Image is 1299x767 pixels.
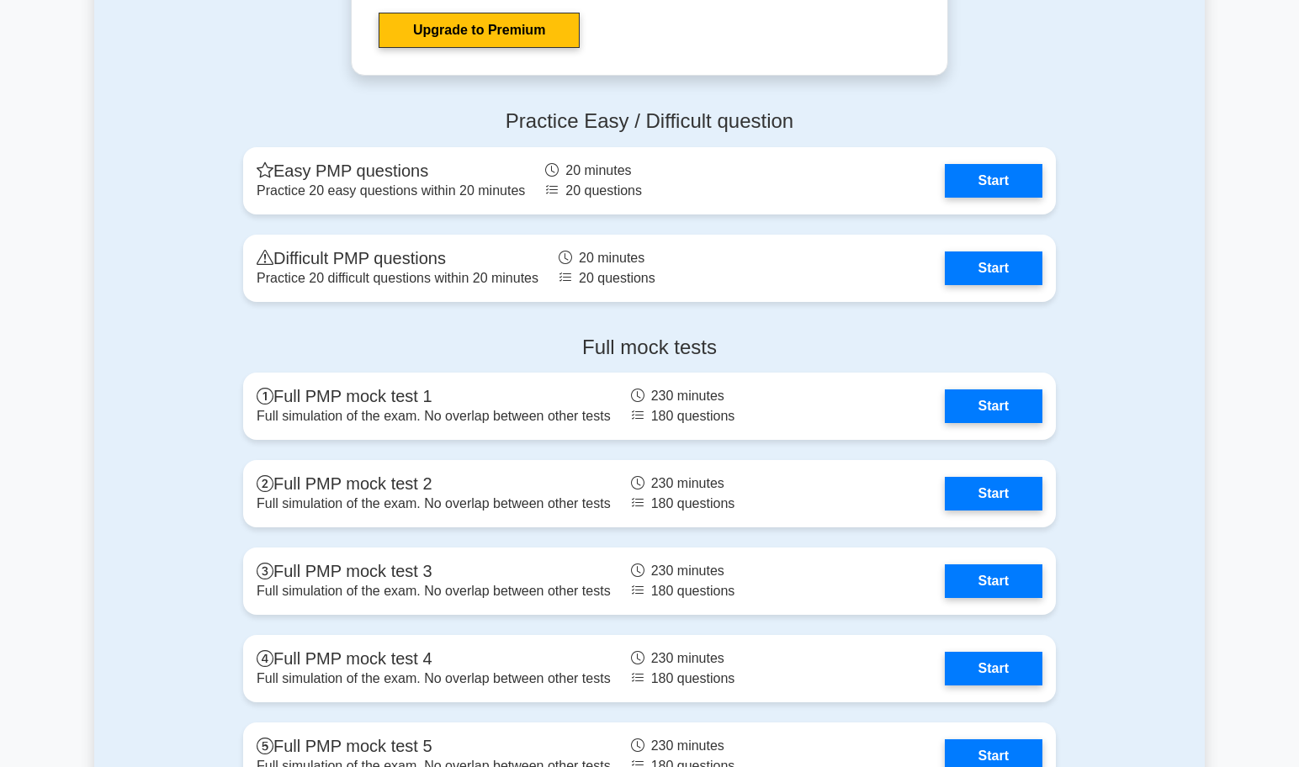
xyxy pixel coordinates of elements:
[379,13,580,48] a: Upgrade to Premium
[945,389,1042,423] a: Start
[945,477,1042,510] a: Start
[243,109,1056,134] h4: Practice Easy / Difficult question
[945,251,1042,285] a: Start
[945,652,1042,685] a: Start
[243,336,1056,360] h4: Full mock tests
[945,164,1042,198] a: Start
[945,564,1042,598] a: Start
